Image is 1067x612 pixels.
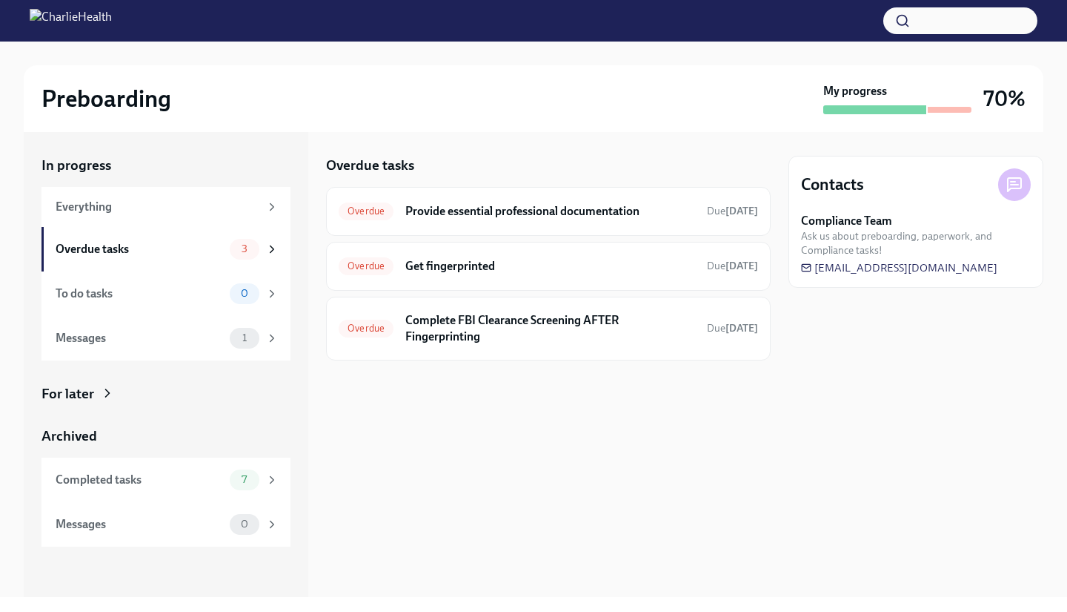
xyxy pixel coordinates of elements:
a: Messages0 [41,502,290,547]
h6: Provide essential professional documentation [405,203,695,220]
h6: Get fingerprinted [405,258,695,274]
strong: [DATE] [725,260,758,272]
a: In progress [41,156,290,175]
strong: My progress [823,83,887,99]
strong: Compliance Team [801,213,892,229]
div: Messages [56,330,224,346]
a: OverdueProvide essential professional documentationDue[DATE] [339,200,758,223]
div: Everything [56,199,259,215]
div: Overdue tasks [56,241,224,257]
span: 0 [232,288,257,299]
h6: Complete FBI Clearance Screening AFTER Fingerprinting [405,312,695,345]
h2: Preboarding [41,84,171,113]
span: 7 [233,474,256,485]
strong: [DATE] [725,205,758,217]
span: 3 [233,243,256,254]
span: August 17th, 2025 08:00 [707,321,758,335]
a: [EMAIL_ADDRESS][DOMAIN_NAME] [801,260,997,275]
span: August 14th, 2025 08:00 [707,259,758,273]
div: Completed tasks [56,472,224,488]
span: Overdue [339,323,393,334]
div: To do tasks [56,286,224,302]
span: Overdue [339,260,393,272]
h5: Overdue tasks [326,156,414,175]
h3: 70% [983,85,1026,112]
span: Overdue [339,205,393,217]
a: To do tasks0 [41,272,290,316]
strong: [DATE] [725,322,758,335]
span: Ask us about preboarding, paperwork, and Compliance tasks! [801,229,1031,257]
a: Everything [41,187,290,227]
a: OverdueGet fingerprintedDue[DATE] [339,254,758,278]
div: For later [41,384,94,404]
a: Archived [41,427,290,446]
h4: Contacts [801,174,864,196]
a: OverdueComplete FBI Clearance Screening AFTER FingerprintingDue[DATE] [339,309,758,348]
span: 1 [233,332,256,343]
span: August 13th, 2025 08:00 [707,204,758,218]
a: Messages1 [41,316,290,361]
span: Due [707,322,758,335]
div: Messages [56,516,224,533]
a: Overdue tasks3 [41,227,290,272]
span: Due [707,205,758,217]
span: Due [707,260,758,272]
a: For later [41,384,290,404]
a: Completed tasks7 [41,458,290,502]
span: 0 [232,519,257,530]
img: CharlieHealth [30,9,112,33]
